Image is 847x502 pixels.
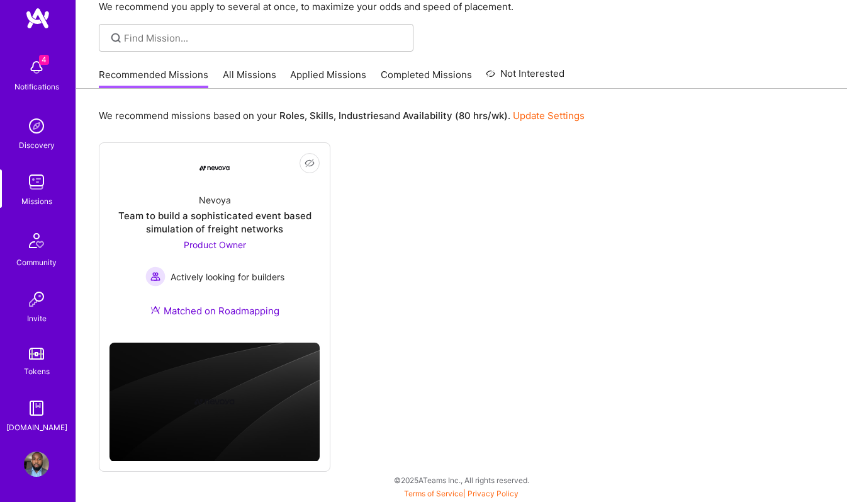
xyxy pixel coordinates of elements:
img: teamwork [24,169,49,195]
a: Privacy Policy [468,489,519,498]
input: Find Mission... [124,31,404,45]
a: Not Interested [486,66,564,89]
i: icon EyeClosed [305,158,315,168]
img: discovery [24,113,49,139]
img: Actively looking for builders [145,266,165,287]
b: Industries [339,110,384,122]
a: Company LogoNevoyaTeam to build a sophisticated event based simulation of freight networksProduct... [109,153,320,333]
b: Roles [279,110,305,122]
img: Ateam Purple Icon [150,305,160,315]
div: © 2025 ATeams Inc., All rights reserved. [76,464,847,496]
img: logo [25,7,50,30]
a: User Avatar [21,452,52,477]
img: cover [109,343,320,462]
div: [DOMAIN_NAME] [6,421,67,434]
img: bell [24,55,49,80]
div: Matched on Roadmapping [150,304,279,317]
img: guide book [24,396,49,421]
a: Completed Missions [381,68,472,89]
p: We recommend missions based on your , , and . [99,109,585,122]
span: 4 [39,55,49,65]
span: Actively looking for builders [171,270,284,283]
img: Company Logo [199,166,230,171]
div: Tokens [24,365,50,378]
div: Nevoya [199,193,231,207]
a: Applied Missions [290,68,366,89]
div: Community [16,256,57,269]
span: | [404,489,519,498]
a: Update Settings [513,110,585,122]
div: Team to build a sophisticated event based simulation of freight networks [109,209,320,236]
i: icon SearchGrey [109,31,123,45]
a: Terms of Service [404,489,463,498]
a: Recommended Missions [99,68,208,89]
a: All Missions [223,68,276,89]
b: Availability (80 hrs/wk) [403,110,508,122]
div: Missions [21,195,52,208]
img: Company logo [194,382,235,422]
div: Notifications [14,80,59,93]
span: Product Owner [184,239,246,250]
b: Skills [310,110,334,122]
img: Community [21,225,52,256]
div: Invite [27,312,47,325]
div: Discovery [19,139,55,152]
img: tokens [29,348,44,360]
img: Invite [24,287,49,312]
img: User Avatar [24,452,49,477]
